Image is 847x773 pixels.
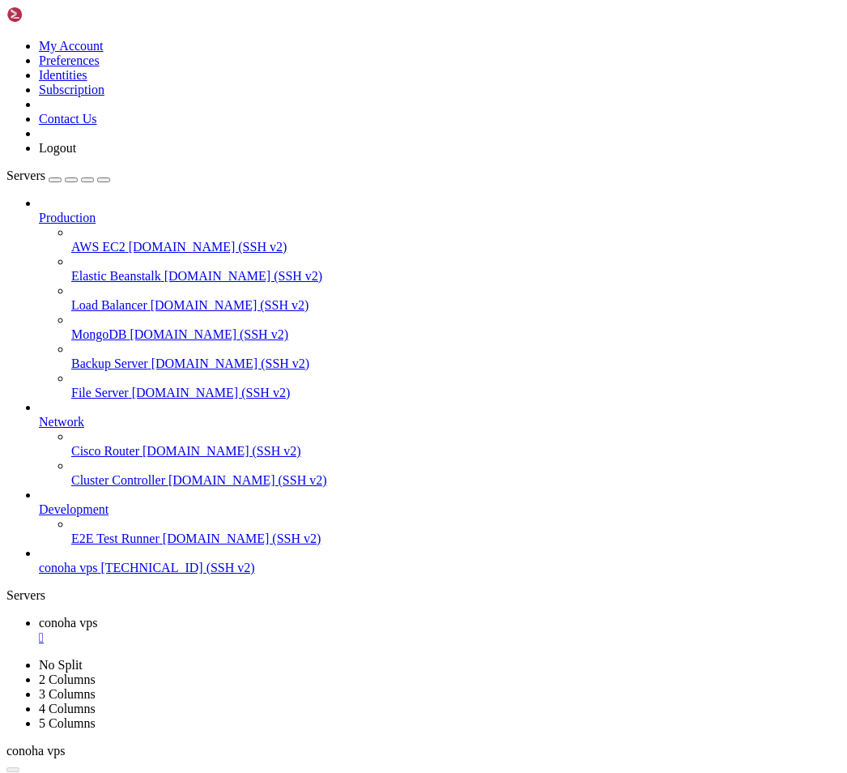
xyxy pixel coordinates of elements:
[71,532,160,545] span: E2E Test Runner
[39,53,100,67] a: Preferences
[6,473,635,488] x-row: Last login: [DATE] from [TECHNICAL_ID]
[71,532,841,546] a: E2E Test Runner [DOMAIN_NAME] (SSH v2)
[6,254,635,269] x-row: * Strictly confined Kubernetes makes edge and IoT secure. Learn how MicroK8s
[71,386,129,399] span: File Server
[39,561,841,575] a: conoha vps [TECHNICAL_ID] (SSH v2)
[39,488,841,546] li: Development
[6,415,635,429] x-row: Enable ESM Apps to receive additional future security updates.
[71,313,841,342] li: MongoDB [DOMAIN_NAME] (SSH v2)
[71,371,841,400] li: File Server [DOMAIN_NAME] (SSH v2)
[39,630,841,645] a: 
[6,502,635,517] x-row: root@vm-0301928f-8c:~# exit
[39,616,97,630] span: conoha vps
[39,673,96,686] a: 2 Columns
[6,123,635,138] x-row: System load: 0.0
[39,39,104,53] a: My Account
[6,169,110,182] a: Servers
[71,429,841,459] li: Cisco Router [DOMAIN_NAME] (SSH v2)
[6,211,635,225] x-row: IPv4 address for eth0: [TECHNICAL_ID]
[6,94,635,109] x-row: System information as of [DATE]
[39,112,97,126] a: Contact Us
[71,342,841,371] li: Backup Server [DOMAIN_NAME] (SSH v2)
[6,65,635,79] x-row: * Support: [URL][DOMAIN_NAME]
[6,269,635,284] x-row: just raised the bar for easy, resilient and secure K8s cluster deployment.
[6,50,635,65] x-row: * Management: [URL][DOMAIN_NAME]
[71,327,841,342] a: MongoDB [DOMAIN_NAME] (SSH v2)
[168,473,327,487] span: [DOMAIN_NAME] (SSH v2)
[6,169,45,182] span: Servers
[71,459,841,488] li: Cluster Controller [DOMAIN_NAME] (SSH v2)
[39,83,104,96] a: Subscription
[39,196,841,400] li: Production
[6,327,635,342] x-row: Expanded Security Maintenance for Applications is not enabled.
[6,138,635,152] x-row: Usage of /: 5.2% of 98.24GB
[6,386,635,400] x-row: To see these additional updates run: apt list --upgradable
[71,240,841,254] a: AWS EC2 [DOMAIN_NAME] (SSH v2)
[71,240,126,254] span: AWS EC2
[71,254,841,284] li: Elastic Beanstalk [DOMAIN_NAME] (SSH v2)
[71,473,165,487] span: Cluster Controller
[39,702,96,715] a: 4 Columns
[39,415,84,429] span: Network
[71,357,148,370] span: Backup Server
[143,444,301,458] span: [DOMAIN_NAME] (SSH v2)
[71,225,841,254] li: AWS EC2 [DOMAIN_NAME] (SSH v2)
[6,488,635,502] x-row: root@vm-0301928f-8c:~# ls
[164,269,323,283] span: [DOMAIN_NAME] (SSH v2)
[6,357,635,371] x-row: 17 updates can be applied immediately.
[39,211,96,224] span: Production
[71,269,161,283] span: Elastic Beanstalk
[71,444,841,459] a: Cisco Router [DOMAIN_NAME] (SSH v2)
[71,517,841,546] li: E2E Test Runner [DOMAIN_NAME] (SSH v2)
[39,687,96,701] a: 3 Columns
[6,744,65,758] span: conoha vps
[6,6,100,23] img: Shellngn
[6,225,635,240] x-row: IPv6 address for eth0: [TECHNICAL_ID]
[151,298,309,312] span: [DOMAIN_NAME] (SSH v2)
[6,588,841,603] div: Servers
[6,429,635,444] x-row: See [URL][DOMAIN_NAME] or run: sudo pro status
[151,357,310,370] span: [DOMAIN_NAME] (SSH v2)
[39,400,841,488] li: Network
[71,298,841,313] a: Load Balancer [DOMAIN_NAME] (SSH v2)
[71,386,841,400] a: File Server [DOMAIN_NAME] (SSH v2)
[39,415,841,429] a: Network
[6,298,635,313] x-row: [URL][DOMAIN_NAME]
[6,36,635,50] x-row: * Documentation: [URL][DOMAIN_NAME]
[39,211,841,225] a: Production
[6,517,635,532] x-row: logout
[132,386,291,399] span: [DOMAIN_NAME] (SSH v2)
[39,616,841,645] a: conoha vps
[71,298,147,312] span: Load Balancer
[129,240,287,254] span: [DOMAIN_NAME] (SSH v2)
[39,68,87,82] a: Identities
[6,196,635,211] x-row: Users logged in: 1
[71,269,841,284] a: Elastic Beanstalk [DOMAIN_NAME] (SSH v2)
[71,284,841,313] li: Load Balancer [DOMAIN_NAME] (SSH v2)
[130,327,288,341] span: [DOMAIN_NAME] (SSH v2)
[39,141,76,155] a: Logout
[71,327,126,341] span: MongoDB
[71,357,841,371] a: Backup Server [DOMAIN_NAME] (SSH v2)
[100,561,254,574] span: [TECHNICAL_ID] (SSH v2)
[6,371,635,386] x-row: 10 of these updates are standard security updates.
[39,546,841,575] li: conoha vps [TECHNICAL_ID] (SSH v2)
[71,444,139,458] span: Cisco Router
[39,561,97,574] span: conoha vps
[6,532,13,546] div: (0, 36)
[6,6,635,21] x-row: Welcome to Ubuntu 24.04.3 LTS (GNU/Linux 6.8.0-83-generic x86_64)
[6,167,635,182] x-row: Swap usage: 0%
[39,658,83,672] a: No Split
[39,716,96,730] a: 5 Columns
[39,502,841,517] a: Development
[39,502,109,516] span: Development
[6,182,635,196] x-row: Processes: 131
[6,152,635,167] x-row: Memory usage: 12%
[163,532,321,545] span: [DOMAIN_NAME] (SSH v2)
[71,473,841,488] a: Cluster Controller [DOMAIN_NAME] (SSH v2)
